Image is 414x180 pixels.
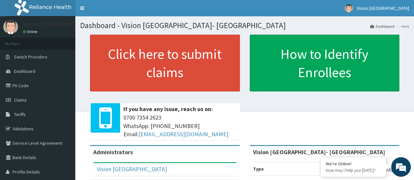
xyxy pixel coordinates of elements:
[90,35,240,91] a: Click here to submit claims
[14,68,35,74] span: Dashboard
[326,168,381,173] p: How may I help you today?
[370,24,394,29] a: Dashboard
[138,130,228,138] a: [EMAIL_ADDRESS][DOMAIN_NAME]
[23,29,39,34] a: Online
[250,35,400,91] a: How to Identify Enrollees
[345,4,353,12] img: User Image
[357,5,409,11] span: Vision [GEOGRAPHIC_DATA]
[97,165,167,173] a: Vision [GEOGRAPHIC_DATA]
[326,161,381,167] div: We're Online!
[253,148,385,156] strong: Vision [GEOGRAPHIC_DATA]- [GEOGRAPHIC_DATA]
[3,20,18,34] img: User Image
[80,21,409,30] h1: Dashboard - Vision [GEOGRAPHIC_DATA]- [GEOGRAPHIC_DATA]
[123,113,237,139] span: 0700 7354 2623 WhatsApp: [PHONE_NUMBER] Email:
[23,21,93,27] p: Vision [GEOGRAPHIC_DATA]
[14,54,47,60] span: Switch Providers
[93,148,133,156] b: Administrators
[14,111,26,117] span: Tariffs
[395,24,409,29] li: Here
[123,105,213,113] b: If you have any issue, reach us on:
[14,97,27,103] span: Claims
[253,166,264,172] b: Type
